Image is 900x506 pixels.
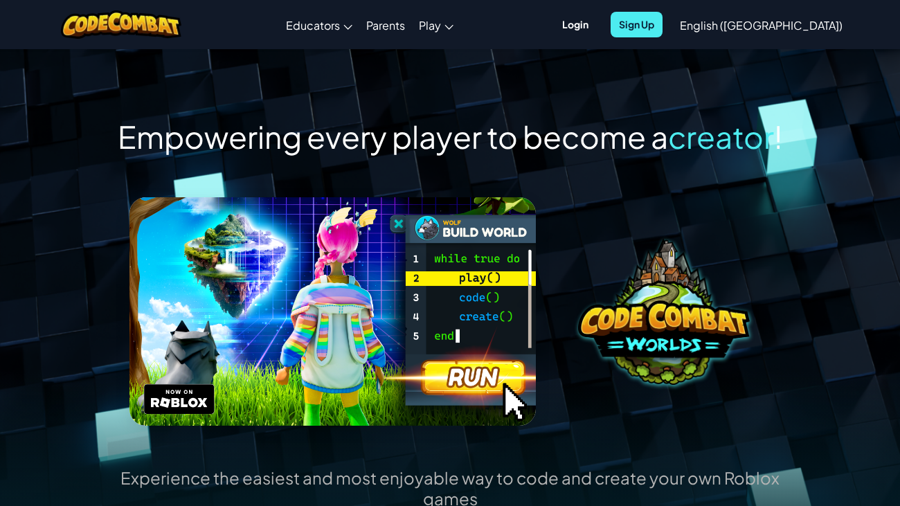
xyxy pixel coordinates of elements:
span: Empowering every player to become a [118,117,668,156]
a: Parents [359,6,412,44]
img: coco-worlds-no-desc.png [578,238,750,385]
button: Login [554,12,597,37]
a: Play [412,6,460,44]
img: CodeCombat logo [61,10,182,39]
img: header.png [129,197,537,426]
span: Play [419,18,441,33]
button: Sign Up [611,12,663,37]
a: Educators [279,6,359,44]
span: creator [668,117,774,156]
span: English ([GEOGRAPHIC_DATA]) [680,18,843,33]
a: English ([GEOGRAPHIC_DATA]) [673,6,849,44]
span: ! [774,117,782,156]
span: Educators [286,18,340,33]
